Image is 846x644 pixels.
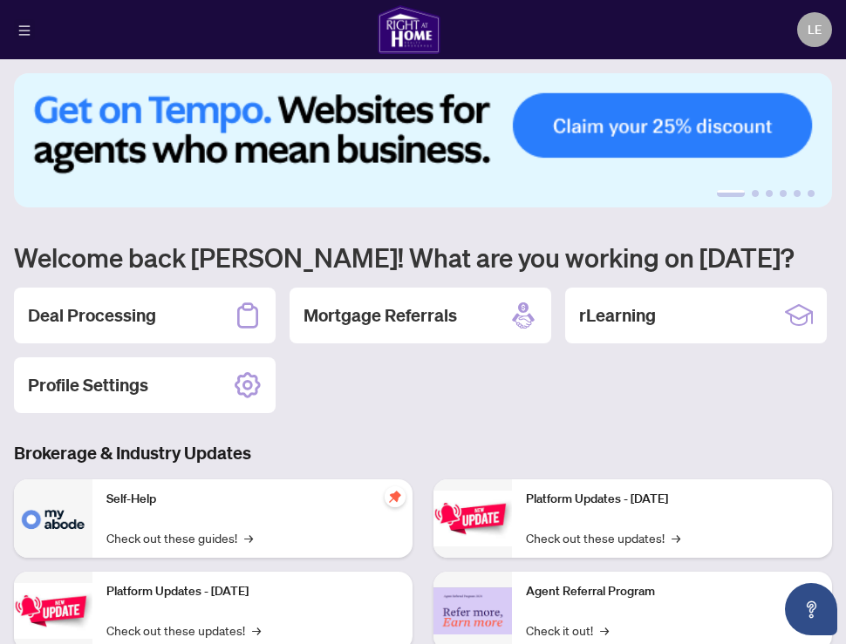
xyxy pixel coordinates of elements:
[433,491,512,546] img: Platform Updates - June 23, 2025
[14,241,832,274] h1: Welcome back [PERSON_NAME]! What are you working on [DATE]?
[244,528,253,547] span: →
[18,24,31,37] span: menu
[600,620,609,640] span: →
[780,190,787,197] button: 4
[672,528,680,547] span: →
[752,190,759,197] button: 2
[526,582,818,601] p: Agent Referral Program
[14,479,92,558] img: Self-Help
[106,620,261,640] a: Check out these updates!→
[28,373,148,397] h2: Profile Settings
[526,528,680,547] a: Check out these updates!→
[385,486,406,507] span: pushpin
[808,20,822,39] span: LE
[14,583,92,638] img: Platform Updates - September 16, 2025
[252,620,261,640] span: →
[106,582,399,601] p: Platform Updates - [DATE]
[433,587,512,635] img: Agent Referral Program
[526,490,818,509] p: Platform Updates - [DATE]
[14,73,832,207] img: Slide 0
[28,303,156,328] h2: Deal Processing
[526,620,609,640] a: Check it out!→
[794,190,801,197] button: 5
[766,190,773,197] button: 3
[378,5,440,54] img: logo
[785,583,837,635] button: Open asap
[106,528,253,547] a: Check out these guides!→
[14,441,832,465] h3: Brokerage & Industry Updates
[304,303,457,328] h2: Mortgage Referrals
[808,190,815,197] button: 6
[106,490,399,509] p: Self-Help
[717,190,745,197] button: 1
[579,303,656,328] h2: rLearning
